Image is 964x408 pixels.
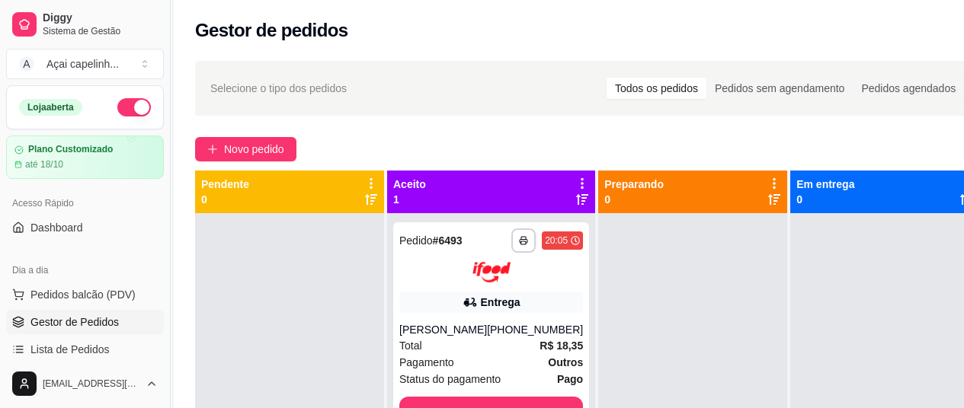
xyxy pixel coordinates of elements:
strong: R$ 18,35 [540,339,583,352]
div: [PHONE_NUMBER] [487,322,583,337]
div: [PERSON_NAME] [399,322,487,337]
div: Loja aberta [19,99,82,116]
button: Novo pedido [195,137,296,161]
div: Entrega [481,295,520,310]
button: Select a team [6,49,164,79]
a: DiggySistema de Gestão [6,6,164,43]
strong: Outros [548,356,583,368]
span: Lista de Pedidos [30,342,110,357]
button: Alterar Status [117,98,151,116]
span: Selecione o tipo dos pedidos [210,80,347,97]
span: Pagamento [399,354,454,371]
div: Açai capelinh ... [46,56,119,72]
div: Pedidos agendados [853,78,964,99]
p: 0 [201,192,249,207]
span: [EMAIL_ADDRESS][DOMAIN_NAME] [43,378,139,390]
a: Gestor de Pedidos [6,310,164,334]
span: A [19,56,34,72]
button: Pedidos balcão (PDV) [6,282,164,307]
div: 20:05 [545,234,568,247]
span: Pedidos balcão (PDV) [30,287,136,302]
span: Dashboard [30,220,83,235]
div: Dia a dia [6,258,164,282]
span: Novo pedido [224,141,284,158]
article: Plano Customizado [28,144,113,155]
div: Acesso Rápido [6,191,164,215]
p: Aceito [393,177,426,192]
a: Lista de Pedidos [6,337,164,362]
span: Status do pagamento [399,371,501,387]
a: Dashboard [6,215,164,240]
button: [EMAIL_ADDRESS][DOMAIN_NAME] [6,365,164,402]
span: Diggy [43,11,158,25]
p: Preparando [604,177,664,192]
p: 1 [393,192,426,207]
span: Pedido [399,234,433,247]
img: ifood [472,262,511,282]
a: Plano Customizadoaté 18/10 [6,135,164,179]
p: Pendente [201,177,249,192]
span: plus [207,144,218,155]
article: até 18/10 [25,158,63,171]
span: Total [399,337,422,354]
h2: Gestor de pedidos [195,18,348,43]
div: Pedidos sem agendamento [706,78,853,99]
strong: Pago [557,373,583,385]
div: Todos os pedidos [607,78,706,99]
span: Gestor de Pedidos [30,314,119,330]
p: Em entrega [796,177,854,192]
p: 0 [604,192,664,207]
strong: # 6493 [433,234,463,247]
span: Sistema de Gestão [43,25,158,37]
p: 0 [796,192,854,207]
